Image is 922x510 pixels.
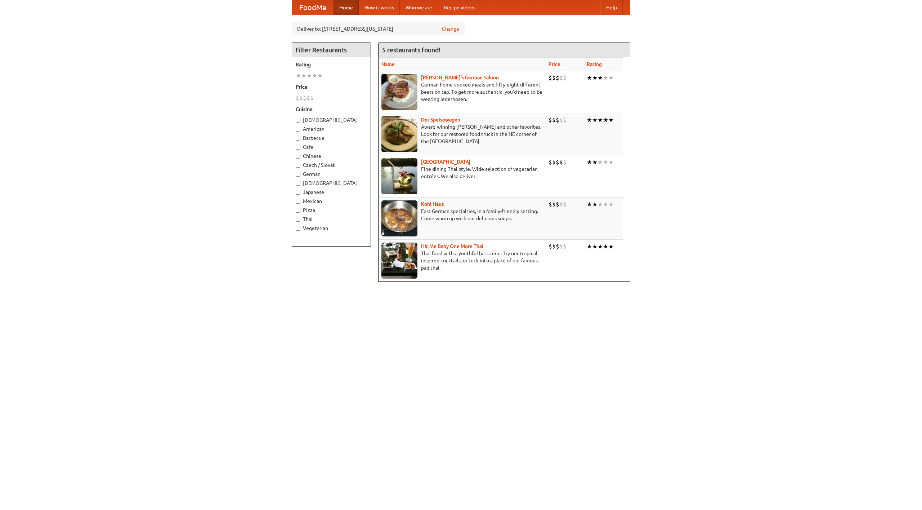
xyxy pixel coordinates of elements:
li: $ [556,200,559,208]
a: Price [549,61,560,67]
a: Change [442,25,459,32]
li: ★ [317,72,323,80]
li: ★ [608,74,614,82]
label: Cafe [296,143,367,151]
li: $ [563,158,567,166]
input: American [296,127,300,132]
label: [DEMOGRAPHIC_DATA] [296,179,367,187]
li: ★ [597,200,603,208]
label: American [296,125,367,133]
li: $ [556,243,559,250]
li: $ [559,200,563,208]
li: $ [549,116,552,124]
li: $ [552,74,556,82]
div: Deliver to: [STREET_ADDRESS][US_STATE] [292,22,465,35]
label: German [296,170,367,178]
li: ★ [592,200,597,208]
li: ★ [603,200,608,208]
li: ★ [296,72,301,80]
input: Chinese [296,154,300,159]
li: $ [549,200,552,208]
label: Japanese [296,189,367,196]
li: ★ [608,200,614,208]
a: Home [334,0,359,15]
li: $ [299,94,303,102]
li: $ [559,116,563,124]
input: Pizza [296,208,300,213]
img: kohlhaus.jpg [381,200,417,236]
label: Mexican [296,198,367,205]
label: Thai [296,216,367,223]
li: $ [306,94,310,102]
input: Thai [296,217,300,222]
p: Thai food with a youthful bar scene. Try our tropical inspired cocktails, or tuck into a plate of... [381,250,543,271]
p: Award-winning [PERSON_NAME] and other favorites. Look for our restored food truck in the NE corne... [381,123,543,145]
li: $ [563,200,567,208]
input: Mexican [296,199,300,204]
li: $ [563,74,567,82]
li: $ [559,243,563,250]
li: $ [549,243,552,250]
li: ★ [592,158,597,166]
li: $ [559,74,563,82]
a: [GEOGRAPHIC_DATA] [421,159,470,165]
li: ★ [587,116,592,124]
a: Hit Me Baby One More Thai [421,243,483,249]
li: ★ [603,243,608,250]
li: ★ [587,200,592,208]
li: $ [549,74,552,82]
li: ★ [592,74,597,82]
li: $ [552,243,556,250]
li: $ [549,158,552,166]
li: ★ [592,243,597,250]
label: Chinese [296,152,367,160]
li: $ [563,243,567,250]
a: Der Speisewagen [421,117,460,123]
h5: Rating [296,61,367,68]
li: $ [556,116,559,124]
li: ★ [301,72,306,80]
li: ★ [603,74,608,82]
a: [PERSON_NAME]'s German Saloon [421,75,499,80]
h5: Cuisine [296,106,367,113]
input: [DEMOGRAPHIC_DATA] [296,118,300,123]
li: $ [556,74,559,82]
a: Name [381,61,395,67]
label: [DEMOGRAPHIC_DATA] [296,116,367,124]
input: Cafe [296,145,300,150]
li: $ [559,158,563,166]
a: Help [600,0,623,15]
ng-pluralize: 5 restaurants found! [382,46,440,53]
h4: Filter Restaurants [292,43,371,57]
li: ★ [603,116,608,124]
li: ★ [587,74,592,82]
label: Pizza [296,207,367,214]
input: Japanese [296,190,300,195]
input: [DEMOGRAPHIC_DATA] [296,181,300,186]
input: Czech / Slovak [296,163,300,168]
input: Barbecue [296,136,300,141]
li: ★ [587,243,592,250]
p: German home-cooked meals and fifty-eight different beers on tap. To get more authentic, you'd nee... [381,81,543,103]
img: esthers.jpg [381,74,417,110]
a: Kohl Haus [421,201,444,207]
img: satay.jpg [381,158,417,194]
h5: Price [296,83,367,90]
li: $ [552,200,556,208]
li: ★ [597,116,603,124]
p: Fine dining Thai-style. Wide selection of vegetarian entrées. We also deliver. [381,165,543,180]
li: ★ [597,74,603,82]
li: $ [552,116,556,124]
li: ★ [603,158,608,166]
img: speisewagen.jpg [381,116,417,152]
li: $ [303,94,306,102]
input: Vegetarian [296,226,300,231]
li: ★ [312,72,317,80]
li: $ [556,158,559,166]
li: ★ [592,116,597,124]
img: babythai.jpg [381,243,417,279]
